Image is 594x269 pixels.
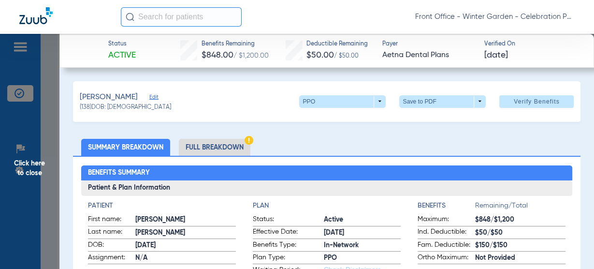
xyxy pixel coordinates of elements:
[179,139,250,156] li: Full Breakdown
[299,95,386,108] button: PPO
[88,253,135,264] span: Assignment:
[418,227,475,239] span: Ind. Deductible:
[399,95,486,108] button: Save to PDF
[88,214,135,226] span: First name:
[81,180,572,196] h3: Patient & Plan Information
[546,223,594,269] iframe: Chat Widget
[19,7,53,24] img: Zuub Logo
[81,165,572,181] h2: Benefits Summary
[135,228,236,238] span: [PERSON_NAME]
[484,40,578,49] span: Verified On
[418,201,475,214] app-breakdown-title: Benefits
[324,228,401,238] span: [DATE]
[149,94,158,103] span: Edit
[382,49,476,61] span: Aetna Dental Plans
[484,49,508,61] span: [DATE]
[88,227,135,239] span: Last name:
[475,253,565,263] span: Not Provided
[418,201,475,211] h4: Benefits
[135,240,236,251] span: [DATE]
[499,95,574,108] button: Verify Benefits
[418,253,475,264] span: Ortho Maximum:
[475,228,565,238] span: $50/$50
[324,215,401,225] span: Active
[245,136,253,145] img: Hazard
[418,214,475,226] span: Maximum:
[88,240,135,252] span: DOB:
[253,253,324,264] span: Plan Type:
[80,91,138,104] span: [PERSON_NAME]
[108,49,136,61] span: Active
[135,215,236,225] span: [PERSON_NAME]
[324,240,401,251] span: In-Network
[108,40,136,49] span: Status
[202,40,269,49] span: Benefits Remaining
[253,201,401,211] h4: Plan
[334,53,359,59] span: / $50.00
[475,201,565,214] span: Remaining/Total
[135,253,236,263] span: N/A
[324,253,401,263] span: PPO
[475,215,565,225] span: $848/$1,200
[418,240,475,252] span: Fam. Deductible:
[81,139,170,156] li: Summary Breakdown
[253,214,324,226] span: Status:
[233,52,269,59] span: / $1,200.00
[415,12,575,22] span: Front Office - Winter Garden - Celebration Pediatric Dentistry
[514,98,560,105] span: Verify Benefits
[121,7,242,27] input: Search for patients
[253,240,324,252] span: Benefits Type:
[202,51,233,60] span: $848.00
[88,201,236,211] h4: Patient
[80,104,171,112] span: (138) DOB: [DEMOGRAPHIC_DATA]
[126,13,134,21] img: Search Icon
[253,227,324,239] span: Effective Date:
[475,240,565,251] span: $150/$150
[306,40,368,49] span: Deductible Remaining
[382,40,476,49] span: Payer
[306,51,334,60] span: $50.00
